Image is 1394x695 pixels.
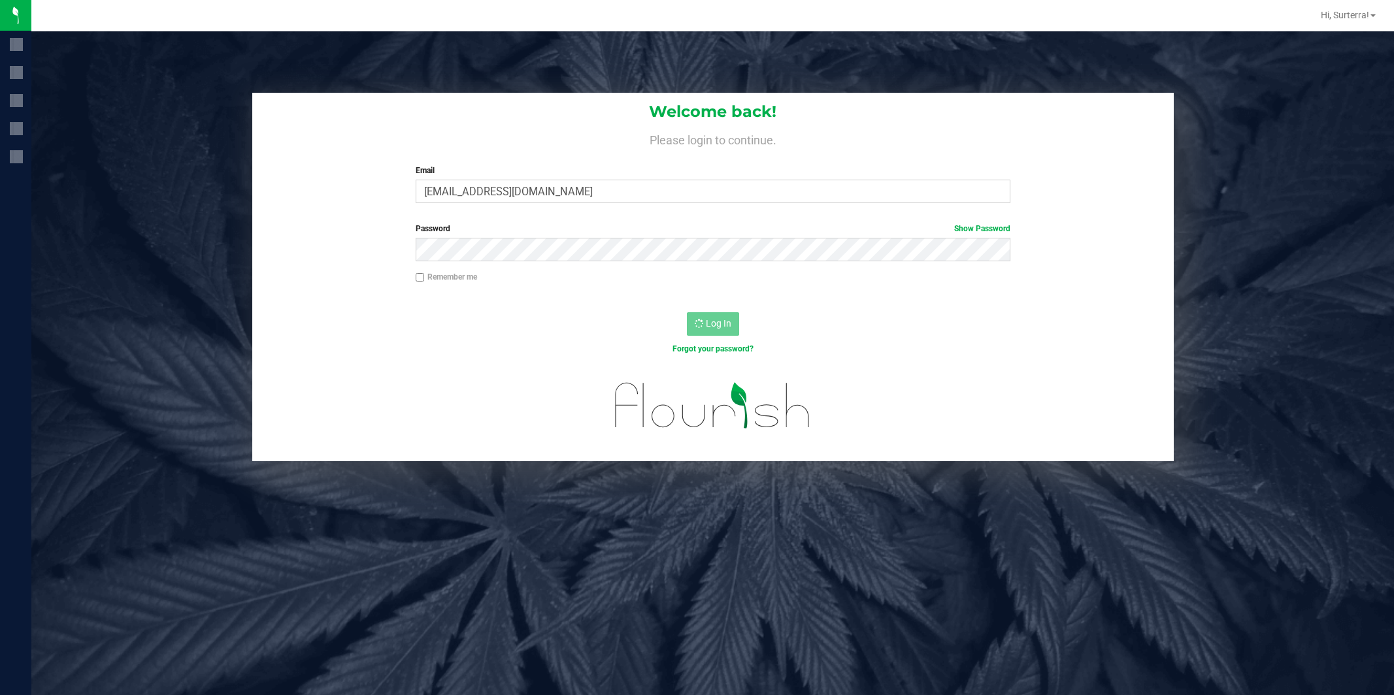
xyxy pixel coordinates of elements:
[1321,10,1369,20] span: Hi, Surterra!
[687,312,739,336] button: Log In
[252,103,1174,120] h1: Welcome back!
[706,318,731,329] span: Log In
[416,165,1010,176] label: Email
[416,271,477,283] label: Remember me
[252,131,1174,146] h4: Please login to continue.
[672,344,754,353] a: Forgot your password?
[954,224,1010,233] a: Show Password
[416,224,450,233] span: Password
[597,368,828,442] img: flourish_logo.svg
[416,273,425,282] input: Remember me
